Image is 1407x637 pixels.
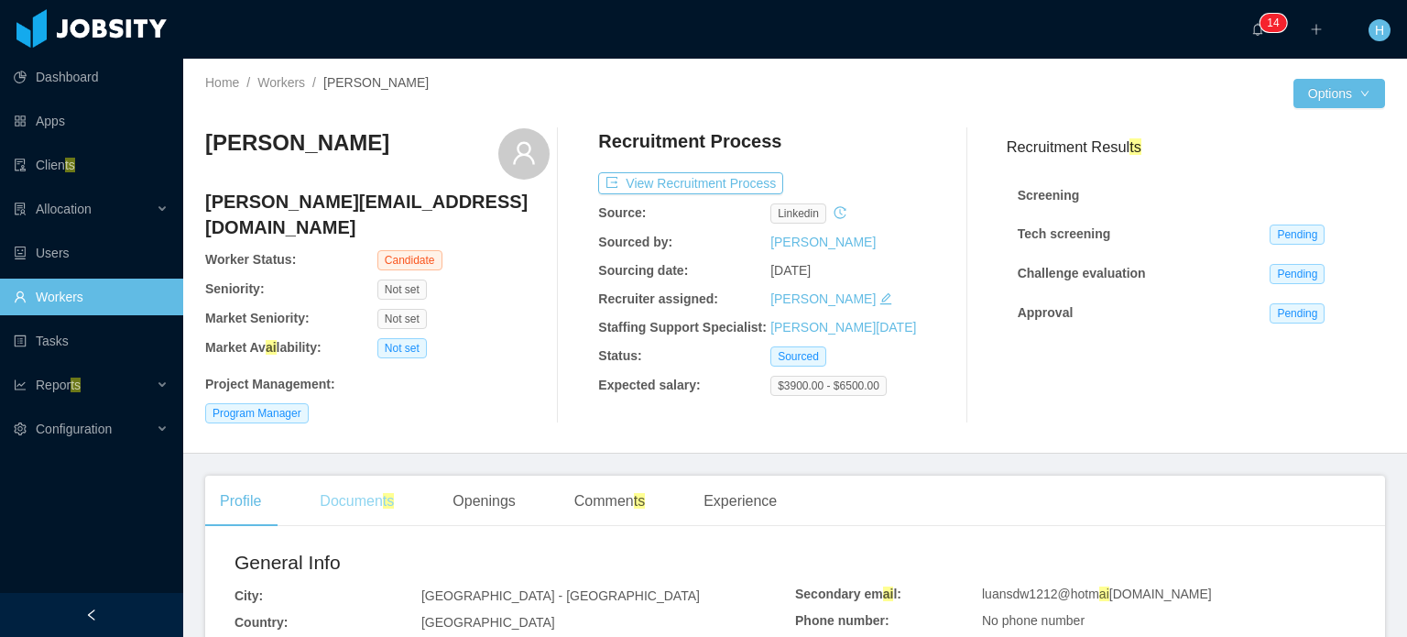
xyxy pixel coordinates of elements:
strong: Approval [1018,305,1074,320]
ah_el_jm_1757639839554: ts [71,378,81,392]
span: / [246,75,250,90]
span: Allocation [36,202,92,216]
b: Project Management : [205,377,335,391]
b: Status: [598,348,641,363]
b: Market Seniority: [205,311,310,325]
i: icon: solution [14,203,27,215]
span: Sourced [770,346,826,367]
p: 4 [1273,14,1280,32]
a: icon: exportView Recruitment Process [598,176,783,191]
a: [PERSON_NAME] [770,235,876,249]
h4: [PERSON_NAME][EMAIL_ADDRESS][DOMAIN_NAME] [205,189,550,240]
b: Market Av lability: [205,340,322,355]
span: Pending [1270,264,1325,284]
i: icon: setting [14,423,27,435]
b: Recruiter assigned: [598,291,718,306]
div: Experience [689,476,791,527]
h3: Recruitment Resul [1007,136,1385,159]
span: Program Manager [205,403,309,423]
span: linkedin [770,203,826,224]
span: Not set [377,280,427,300]
b: Seniority: [205,281,265,296]
ah_el_jm_1757639839554: ts [1129,138,1141,155]
a: icon: auditClients [14,147,169,183]
a: [PERSON_NAME] [770,291,876,306]
b: Sourced by: [598,235,672,249]
i: icon: edit [879,292,892,305]
b: Sourcing date: [598,263,688,278]
span: Pending [1270,303,1325,324]
h2: General Info [234,548,795,577]
i: icon: bell [1251,23,1264,36]
b: Staffing Support Specialist: [598,320,767,335]
i: icon: line-chart [14,379,27,391]
ah_el_jm_1757639839554: ai [266,340,277,355]
a: [PERSON_NAME][DATE] [770,320,916,335]
span: Pending [1270,225,1325,245]
strong: Tech screening [1018,226,1111,241]
a: Home [205,75,239,90]
span: Configuration [36,422,112,436]
b: Expected salary: [598,378,700,392]
button: icon: exportView Recruitment Process [598,172,783,194]
b: Secondary em l: [795,587,901,601]
ah_el_jm_1757639839554: ts [383,493,394,509]
a: icon: appstoreApps [14,103,169,139]
div: Openings [438,476,530,527]
a: icon: userWorkers [14,279,169,315]
ah_el_jm_1757639839554: ts [634,493,645,509]
span: / [312,75,316,90]
span: [PERSON_NAME] [323,75,429,90]
span: [GEOGRAPHIC_DATA] - [GEOGRAPHIC_DATA] [421,588,700,603]
a: icon: pie-chartDashboard [14,59,169,95]
sup: 14 [1260,14,1286,32]
a: icon: profileTasks [14,323,169,359]
i: icon: user [511,140,537,166]
h4: Recruitment Process [598,128,781,154]
span: No phone number [982,613,1085,628]
b: Phone number: [795,613,889,628]
div: Documen [305,476,409,527]
span: [GEOGRAPHIC_DATA] [421,615,555,630]
div: Commen [560,476,660,527]
ah_el_jm_1757639839554: ai [1099,587,1109,601]
span: [DATE] [770,263,811,278]
span: Not set [377,338,427,358]
a: icon: robotUsers [14,235,169,271]
b: Worker Status: [205,252,296,267]
button: Optionsicon: down [1293,79,1385,108]
span: Candidate [377,250,442,270]
span: luansdw1212@hotm [DOMAIN_NAME] [982,587,1212,601]
a: Workers [257,75,305,90]
h3: [PERSON_NAME] [205,128,389,158]
div: Profile [205,476,276,527]
span: H [1375,19,1384,41]
b: Source: [598,205,646,220]
ah_el_jm_1757639839554: ai [883,587,894,601]
span: Not set [377,309,427,329]
i: icon: plus [1310,23,1323,36]
b: Country: [234,615,288,630]
strong: Challenge evaluation [1018,266,1146,280]
strong: Screening [1018,188,1080,203]
b: City: [234,588,263,603]
i: icon: history [834,206,846,219]
span: Repor [36,378,81,392]
span: $3900.00 - $6500.00 [770,376,887,396]
p: 1 [1267,14,1273,32]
